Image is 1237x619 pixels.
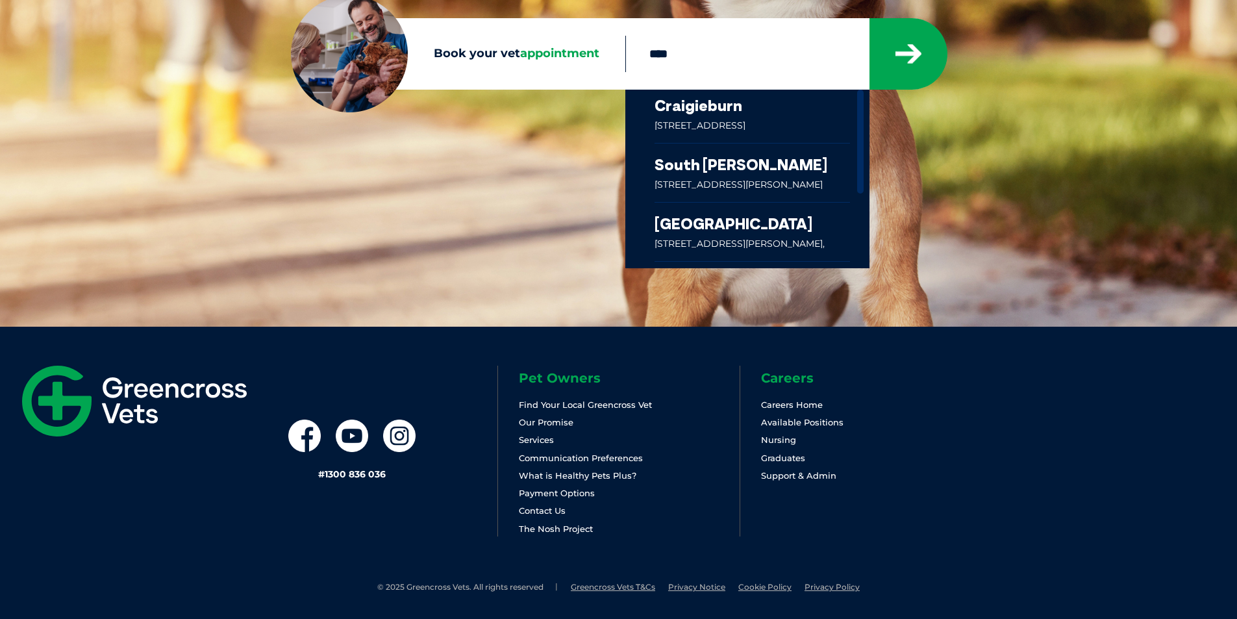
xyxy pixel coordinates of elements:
a: Cookie Policy [738,582,792,592]
a: Find Your Local Greencross Vet [519,399,652,410]
a: Payment Options [519,488,595,498]
a: Support & Admin [761,470,836,481]
a: Nursing [761,435,796,445]
h6: Pet Owners [519,372,740,385]
a: Graduates [761,453,805,463]
a: Privacy Policy [805,582,860,592]
a: Greencross Vets T&Cs [571,582,655,592]
label: Book your vet [291,44,625,64]
a: Privacy Notice [668,582,725,592]
a: #1300 836 036 [318,468,386,480]
a: The Nosh Project [519,524,593,534]
li: © 2025 Greencross Vets. All rights reserved [377,582,558,593]
a: Contact Us [519,505,566,516]
a: Communication Preferences [519,453,643,463]
span: # [318,468,325,480]
span: appointment [520,46,599,60]
h6: Careers [761,372,982,385]
a: Services [519,435,554,445]
a: Careers Home [761,399,823,410]
a: Available Positions [761,417,843,427]
a: Our Promise [519,417,573,427]
a: What is Healthy Pets Plus? [519,470,636,481]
